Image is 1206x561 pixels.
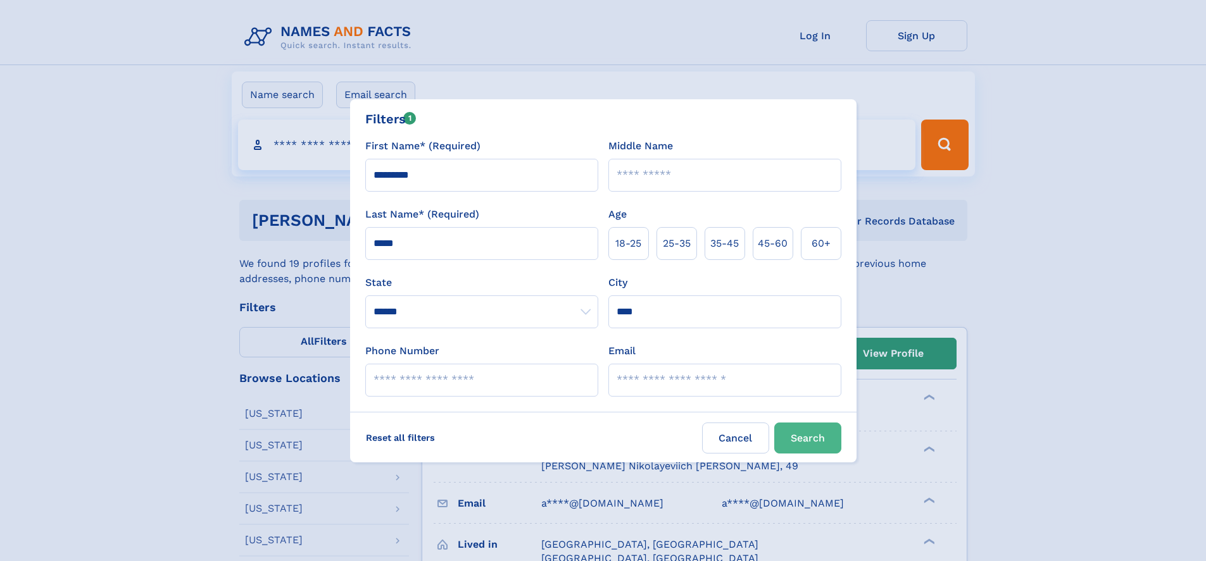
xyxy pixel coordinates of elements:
label: Reset all filters [358,422,443,453]
label: Email [608,343,636,359]
span: 45‑60 [758,236,788,251]
button: Search [774,422,841,453]
label: City [608,275,627,290]
label: Age [608,207,627,222]
span: 18‑25 [615,236,641,251]
span: 60+ [812,236,831,251]
label: Phone Number [365,343,439,359]
label: Middle Name [608,139,673,154]
span: 35‑45 [710,236,739,251]
label: State [365,275,598,290]
span: 25‑35 [663,236,691,251]
label: Last Name* (Required) [365,207,479,222]
div: Filters [365,109,417,128]
label: Cancel [702,422,769,453]
label: First Name* (Required) [365,139,481,154]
